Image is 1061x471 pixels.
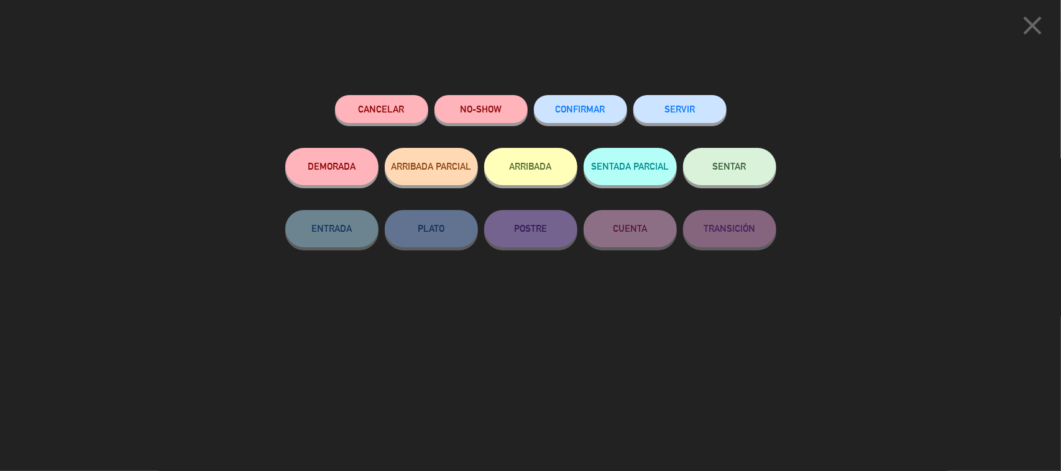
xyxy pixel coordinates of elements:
span: CONFIRMAR [556,104,605,114]
span: SENTAR [713,161,746,171]
button: TRANSICIÓN [683,210,776,247]
button: CUENTA [584,210,677,247]
button: SENTADA PARCIAL [584,148,677,185]
button: DEMORADA [285,148,379,185]
button: close [1013,9,1052,46]
i: close [1017,10,1048,41]
button: POSTRE [484,210,577,247]
button: CONFIRMAR [534,95,627,123]
button: NO-SHOW [434,95,528,123]
button: SENTAR [683,148,776,185]
button: Cancelar [335,95,428,123]
button: SERVIR [633,95,727,123]
button: PLATO [385,210,478,247]
button: ENTRADA [285,210,379,247]
span: ARRIBADA PARCIAL [391,161,471,171]
button: ARRIBADA [484,148,577,185]
button: ARRIBADA PARCIAL [385,148,478,185]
